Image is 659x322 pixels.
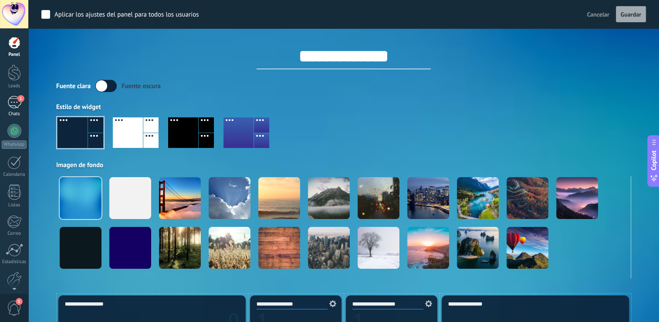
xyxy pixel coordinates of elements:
div: Imagen de fondo [56,161,631,169]
div: Chats [2,111,27,117]
div: Fuente clara [56,82,91,90]
div: Panel [2,52,27,58]
div: Correo [2,231,27,236]
span: 1 [16,298,23,305]
div: Listas [2,202,27,208]
span: Copilot [649,151,658,171]
button: Guardar [616,6,646,23]
div: Estadísticas [2,259,27,265]
div: Calendario [2,172,27,178]
button: Cancelar [584,8,613,21]
div: Aplicar los ajustes del panel para todos los usuarios [54,10,199,19]
div: Estilo de widget [56,103,631,111]
div: Leads [2,83,27,89]
span: Cancelar [587,10,609,18]
div: WhatsApp [2,140,27,149]
span: 1 [17,95,24,102]
span: Guardar [621,11,641,17]
div: Fuente oscura [122,82,161,90]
